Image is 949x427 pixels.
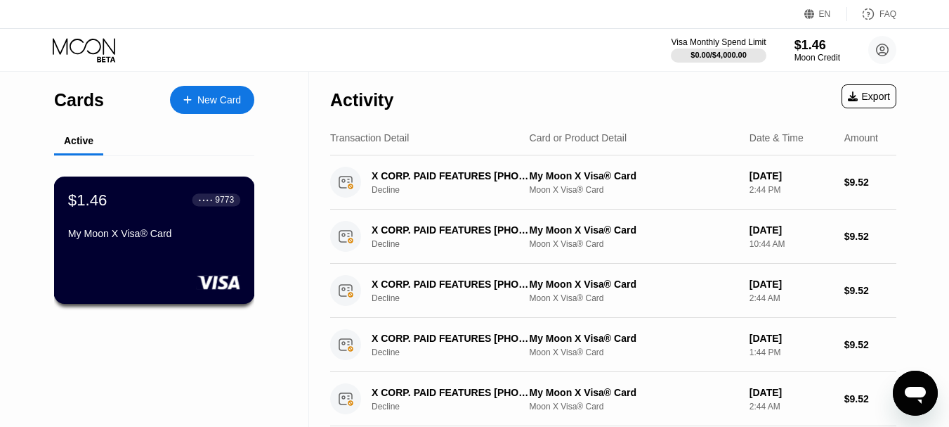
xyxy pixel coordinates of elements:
[372,402,541,412] div: Decline
[750,333,833,344] div: [DATE]
[68,228,240,239] div: My Moon X Visa® Card
[794,38,840,63] div: $1.46Moon Credit
[372,170,529,181] div: X CORP. PAID FEATURES [PHONE_NUMBER] US
[530,333,738,344] div: My Moon X Visa® Card
[671,37,766,63] div: Visa Monthly Spend Limit$0.00/$4,000.00
[530,185,738,195] div: Moon X Visa® Card
[794,53,840,63] div: Moon Credit
[671,37,766,47] div: Visa Monthly Spend Limit
[330,372,896,426] div: X CORP. PAID FEATURES [PHONE_NUMBER] USDeclineMy Moon X Visa® CardMoon X Visa® Card[DATE]2:44 AM$...
[170,86,254,114] div: New Card
[64,135,93,146] div: Active
[530,387,738,398] div: My Moon X Visa® Card
[530,348,738,357] div: Moon X Visa® Card
[530,279,738,290] div: My Moon X Visa® Card
[750,348,833,357] div: 1:44 PM
[750,170,833,181] div: [DATE]
[750,185,833,195] div: 2:44 PM
[844,177,896,188] div: $9.52
[842,84,896,108] div: Export
[530,239,738,249] div: Moon X Visa® Card
[794,38,840,53] div: $1.46
[372,239,541,249] div: Decline
[691,51,747,59] div: $0.00 / $4,000.00
[68,191,107,209] div: $1.46
[750,293,833,303] div: 2:44 AM
[847,7,896,21] div: FAQ
[750,239,833,249] div: 10:44 AM
[530,293,738,303] div: Moon X Visa® Card
[750,132,804,144] div: Date & Time
[372,224,529,236] div: X CORP. PAID FEATURES [PHONE_NUMBER] US
[372,387,529,398] div: X CORP. PAID FEATURES [PHONE_NUMBER] US
[372,293,541,303] div: Decline
[530,402,738,412] div: Moon X Visa® Card
[330,132,409,144] div: Transaction Detail
[530,170,738,181] div: My Moon X Visa® Card
[55,177,254,303] div: $1.46● ● ● ●9773My Moon X Visa® Card
[879,9,896,19] div: FAQ
[372,333,529,344] div: X CORP. PAID FEATURES [PHONE_NUMBER] US
[893,371,938,416] iframe: Button to launch messaging window
[330,210,896,264] div: X CORP. PAID FEATURES [PHONE_NUMBER] USDeclineMy Moon X Visa® CardMoon X Visa® Card[DATE]10:44 AM...
[330,155,896,210] div: X CORP. PAID FEATURES [PHONE_NUMBER] USDeclineMy Moon X Visa® CardMoon X Visa® Card[DATE]2:44 PM$...
[330,90,393,110] div: Activity
[844,393,896,404] div: $9.52
[372,185,541,195] div: Decline
[844,339,896,350] div: $9.52
[750,224,833,236] div: [DATE]
[844,231,896,242] div: $9.52
[848,91,890,102] div: Export
[199,198,213,202] div: ● ● ● ●
[330,318,896,372] div: X CORP. PAID FEATURES [PHONE_NUMBER] USDeclineMy Moon X Visa® CardMoon X Visa® Card[DATE]1:44 PM$...
[530,224,738,236] div: My Moon X Visa® Card
[215,195,234,205] div: 9773
[54,90,104,110] div: Cards
[530,132,627,144] div: Card or Product Detail
[372,348,541,357] div: Decline
[750,387,833,398] div: [DATE]
[844,285,896,296] div: $9.52
[197,94,241,106] div: New Card
[750,402,833,412] div: 2:44 AM
[330,264,896,318] div: X CORP. PAID FEATURES [PHONE_NUMBER] USDeclineMy Moon X Visa® CardMoon X Visa® Card[DATE]2:44 AM$...
[372,279,529,290] div: X CORP. PAID FEATURES [PHONE_NUMBER] US
[750,279,833,290] div: [DATE]
[844,132,878,144] div: Amount
[819,9,831,19] div: EN
[804,7,847,21] div: EN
